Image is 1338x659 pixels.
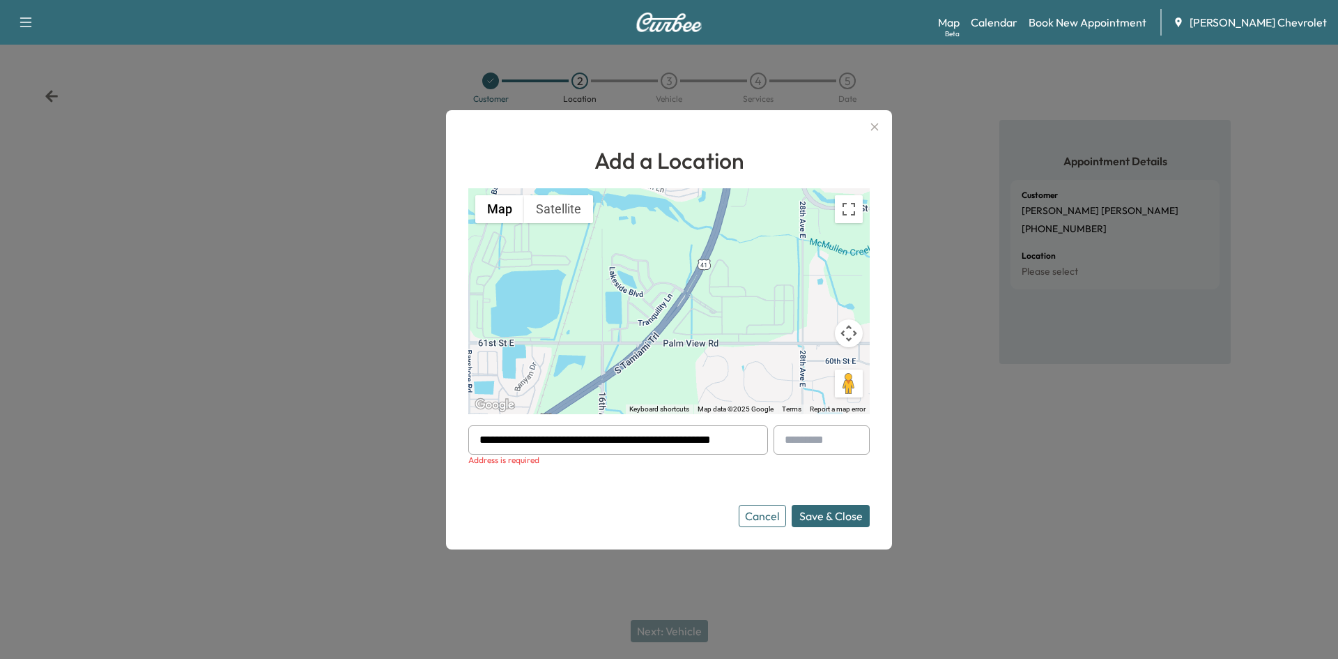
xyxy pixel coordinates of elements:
div: Beta [945,29,960,39]
span: Map data ©2025 Google [698,405,774,413]
a: Open this area in Google Maps (opens a new window) [472,396,518,414]
button: Show street map [475,195,524,223]
button: Keyboard shortcuts [629,404,689,414]
button: Toggle fullscreen view [835,195,863,223]
button: Map camera controls [835,319,863,347]
img: Google [472,396,518,414]
div: Address is required [468,455,768,466]
a: Terms (opens in new tab) [782,405,801,413]
a: Report a map error [810,405,866,413]
button: Save & Close [792,505,870,527]
img: Curbee Logo [636,13,702,32]
button: Show satellite imagery [524,195,593,223]
button: Cancel [739,505,786,527]
h1: Add a Location [468,144,870,177]
span: [PERSON_NAME] Chevrolet [1190,14,1327,31]
a: Calendar [971,14,1017,31]
a: MapBeta [938,14,960,31]
button: Drag Pegman onto the map to open Street View [835,370,863,397]
a: Book New Appointment [1029,14,1146,31]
